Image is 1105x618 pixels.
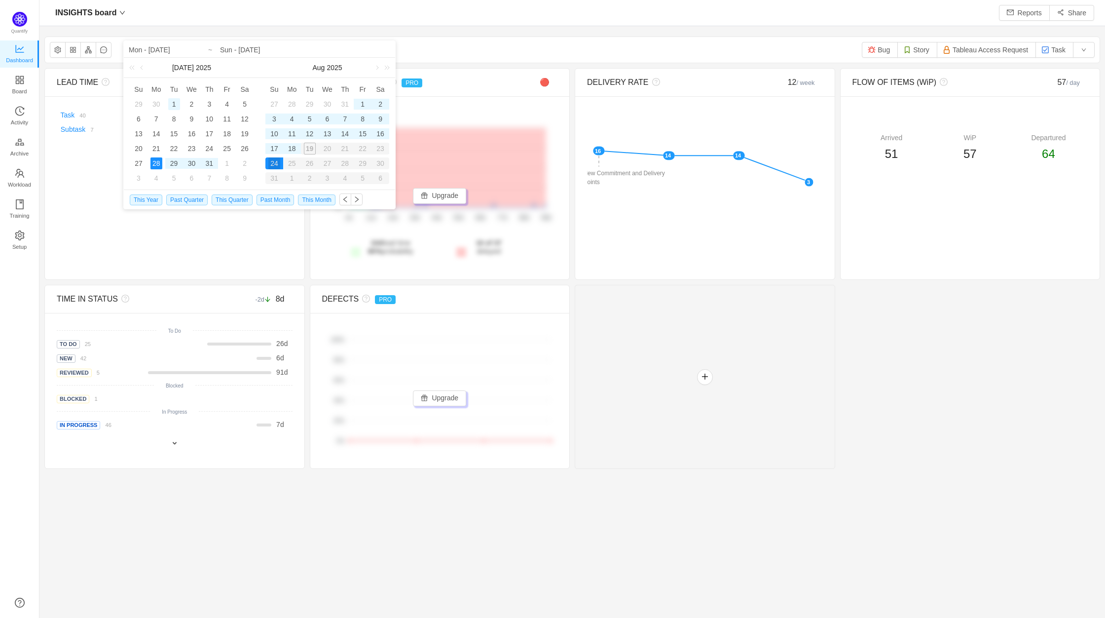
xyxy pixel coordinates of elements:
span: This Month [298,194,335,205]
a: 7 [85,125,93,133]
td: August 9, 2025 [236,171,254,186]
div: 28 [336,157,354,169]
td: August 4, 2025 [147,171,165,186]
div: 13 [321,128,333,140]
i: icon: team [15,168,25,178]
td: August 30, 2025 [371,156,389,171]
td: July 5, 2025 [236,97,254,112]
a: 42 [75,354,86,362]
td: July 11, 2025 [218,112,236,126]
div: 24 [265,157,283,169]
td: August 2, 2025 [371,97,389,112]
div: 7 [339,113,351,125]
button: icon: down [1073,42,1095,58]
div: 30 [321,98,333,110]
i: icon: down [119,10,125,16]
th: Thu [336,82,354,97]
td: August 5, 2025 [301,112,319,126]
div: 11 [221,113,233,125]
small: / day [1066,79,1080,86]
td: September 2, 2025 [301,171,319,186]
td: September 5, 2025 [354,171,371,186]
div: 3 [268,113,280,125]
div: 22 [168,143,180,154]
td: July 23, 2025 [183,141,201,156]
button: icon: message [96,42,111,58]
div: 3 [133,172,145,184]
td: August 28, 2025 [336,156,354,171]
button: Tableau Access Request [937,42,1036,58]
td: July 29, 2025 [301,97,319,112]
span: LEAD TIME [57,78,98,86]
tspan: 11d [366,215,375,222]
span: Board [12,81,27,101]
td: July 21, 2025 [147,141,165,156]
span: PRO [402,78,422,87]
div: WiP [931,133,1009,143]
button: Story [897,42,937,58]
a: Previous month (PageUp) [138,58,147,77]
div: 19 [239,128,251,140]
small: 46 [105,422,111,428]
div: DELIVERY RATE [587,77,764,88]
a: 2025 [195,58,212,77]
td: August 19, 2025 [301,141,319,156]
div: 26 [239,143,251,154]
td: August 27, 2025 [319,156,336,171]
td: August 10, 2025 [265,126,283,141]
td: August 16, 2025 [371,126,389,141]
small: 1 [94,396,97,402]
div: 14 [339,128,351,140]
th: Thu [200,82,218,97]
td: September 6, 2025 [371,171,389,186]
td: August 21, 2025 [336,141,354,156]
img: 10315 [903,46,911,54]
div: 16 [374,128,386,140]
div: 30 [185,157,197,169]
a: Next year (Control + right) [379,58,392,77]
span: Fr [218,85,236,94]
td: August 2, 2025 [236,156,254,171]
a: Aug [311,58,326,77]
a: Training [15,200,25,220]
div: 30 [150,98,162,110]
small: / week [797,79,815,86]
div: 29 [354,157,371,169]
td: July 7, 2025 [147,112,165,126]
div: 1 [168,98,180,110]
div: 8 [357,113,368,125]
div: 12 [239,113,251,125]
th: Tue [301,82,319,97]
div: Departured [1009,133,1088,143]
div: 9 [185,113,197,125]
div: 7 [150,113,162,125]
div: 29 [304,98,316,110]
div: 27 [319,157,336,169]
img: 10318 [1041,46,1049,54]
td: July 28, 2025 [147,156,165,171]
span: Activity [11,113,28,132]
td: July 25, 2025 [218,141,236,156]
td: August 29, 2025 [354,156,371,171]
small: 7 [90,127,93,133]
div: 16 [185,128,197,140]
a: Dashboard [15,44,25,64]
button: icon: right [351,193,363,205]
div: 12 [304,128,316,140]
div: 21 [336,143,354,154]
span: This Year [130,194,162,205]
tspan: 0d [345,215,352,222]
div: 15 [168,128,180,140]
td: June 30, 2025 [147,97,165,112]
span: Th [336,85,354,94]
tspan: 22d [388,215,398,222]
span: Sa [371,85,389,94]
span: Su [265,85,283,94]
a: icon: question-circle [15,598,25,608]
a: 25 [80,340,91,348]
i: icon: appstore [15,75,25,85]
div: 2 [239,157,251,169]
span: 12 [788,78,815,86]
td: July 31, 2025 [200,156,218,171]
td: August 15, 2025 [354,126,371,141]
